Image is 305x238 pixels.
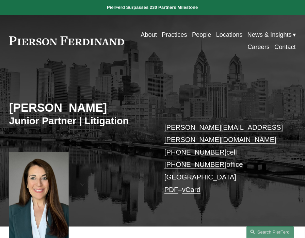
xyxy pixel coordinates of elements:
[248,41,270,53] a: Careers
[275,41,296,53] a: Contact
[9,115,152,127] h3: Junior Partner | Litigation
[164,124,283,144] a: [PERSON_NAME][EMAIL_ADDRESS][PERSON_NAME][DOMAIN_NAME]
[9,101,152,115] h2: [PERSON_NAME]
[164,161,227,168] a: [PHONE_NUMBER]
[141,29,157,41] a: About
[247,29,292,41] span: News & Insights
[216,29,243,41] a: Locations
[162,29,187,41] a: Practices
[182,186,200,193] a: vCard
[164,121,284,196] p: cell office [GEOGRAPHIC_DATA] –
[164,148,227,156] a: [PHONE_NUMBER]
[164,186,178,193] a: PDF
[246,226,294,238] a: Search this site
[247,29,296,41] a: folder dropdown
[192,29,211,41] a: People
